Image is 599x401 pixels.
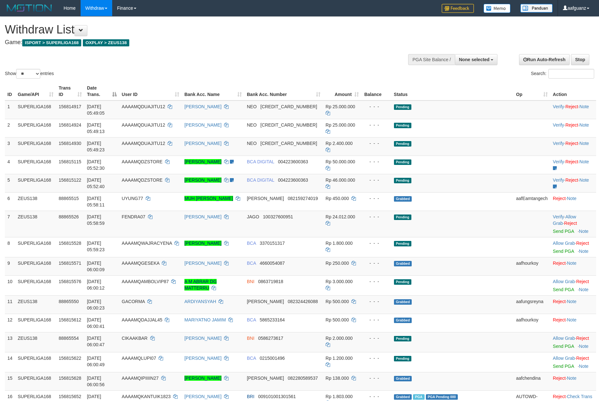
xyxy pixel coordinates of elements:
[22,39,81,46] span: ISPORT > SUPERLIGA168
[553,214,564,219] a: Verify
[550,192,596,211] td: ·
[553,241,575,246] a: Allow Grab
[550,137,596,156] td: · ·
[244,82,323,100] th: Bank Acc. Number: activate to sort column ascending
[553,241,576,246] span: ·
[184,122,221,128] a: [PERSON_NAME]
[15,314,56,332] td: SUPERLIGA168
[514,372,550,390] td: aafchendina
[59,141,81,146] span: 156814930
[550,314,596,332] td: ·
[87,104,105,116] span: [DATE] 05:49:05
[361,82,391,100] th: Balance
[247,122,257,128] span: NEO
[247,214,259,219] span: JAGO
[550,372,596,390] td: ·
[59,159,81,164] span: 156815115
[391,82,514,100] th: Status
[394,178,411,183] span: Pending
[567,394,592,399] a: Check Trans
[5,156,15,174] td: 4
[550,295,596,314] td: ·
[520,4,553,13] img: panduan.png
[326,241,353,246] span: Rp 1.800.000
[550,82,596,100] th: Action
[247,196,284,201] span: [PERSON_NAME]
[87,336,105,347] span: [DATE] 06:00:47
[5,69,54,79] label: Show entries
[15,332,56,352] td: ZEUS138
[260,141,317,146] span: Copy 5859457140486971 to clipboard
[84,82,119,100] th: Date Trans.: activate to sort column descending
[59,214,79,219] span: 88865526
[59,241,81,246] span: 156815528
[122,317,162,322] span: AAAAMQDAJJAL45
[576,336,589,341] a: Reject
[260,122,317,128] span: Copy 5859457140486971 to clipboard
[550,332,596,352] td: ·
[553,249,574,254] a: Send PGA
[119,82,182,100] th: User ID: activate to sort column ascending
[553,279,576,284] span: ·
[394,123,411,128] span: Pending
[87,196,105,207] span: [DATE] 05:58:11
[553,336,575,341] a: Allow Grab
[394,356,411,361] span: Pending
[184,104,221,109] a: [PERSON_NAME]
[260,317,285,322] span: Copy 5865233164 to clipboard
[247,279,254,284] span: BNI
[364,177,389,183] div: - - -
[364,298,389,305] div: - - -
[553,356,575,361] a: Allow Grab
[550,174,596,192] td: · ·
[326,336,353,341] span: Rp 2.000.000
[16,69,40,79] select: Showentries
[553,287,574,292] a: Send PGA
[413,394,424,400] span: Marked by aafromsomean
[258,279,283,284] span: Copy 0863719818 to clipboard
[288,196,318,201] span: Copy 082159274019 to clipboard
[394,215,411,220] span: Pending
[364,375,389,381] div: - - -
[565,141,578,146] a: Reject
[531,69,594,79] label: Search:
[5,372,15,390] td: 15
[326,177,355,183] span: Rp 46.000.000
[15,211,56,237] td: ZEUS138
[579,287,589,292] a: Note
[553,376,566,381] a: Reject
[326,394,353,399] span: Rp 1.803.000
[184,336,221,341] a: [PERSON_NAME]
[15,82,56,100] th: Game/API: activate to sort column ascending
[553,261,566,266] a: Reject
[364,122,389,128] div: - - -
[514,257,550,275] td: aafhourkoy
[364,195,389,202] div: - - -
[550,275,596,295] td: ·
[247,317,256,322] span: BCA
[571,54,589,65] a: Stop
[278,177,308,183] span: Copy 004223600363 to clipboard
[122,394,171,399] span: AAAAMQKANTUIK1823
[260,261,285,266] span: Copy 4660054087 to clipboard
[184,376,221,381] a: [PERSON_NAME]
[394,299,412,305] span: Grabbed
[394,104,411,110] span: Pending
[514,82,550,100] th: Op: activate to sort column ascending
[455,54,498,65] button: None selected
[326,214,355,219] span: Rp 24.012.000
[364,214,389,220] div: - - -
[5,174,15,192] td: 5
[394,376,412,381] span: Grabbed
[15,372,56,390] td: SUPERLIGA168
[184,141,221,146] a: [PERSON_NAME]
[59,317,81,322] span: 156815612
[184,159,221,164] a: [PERSON_NAME]
[122,336,148,341] span: CIKAAKBAR
[5,82,15,100] th: ID
[5,314,15,332] td: 12
[579,364,589,369] a: Note
[15,275,56,295] td: SUPERLIGA168
[553,196,566,201] a: Reject
[122,141,165,146] span: AAAAMQDUAJITU12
